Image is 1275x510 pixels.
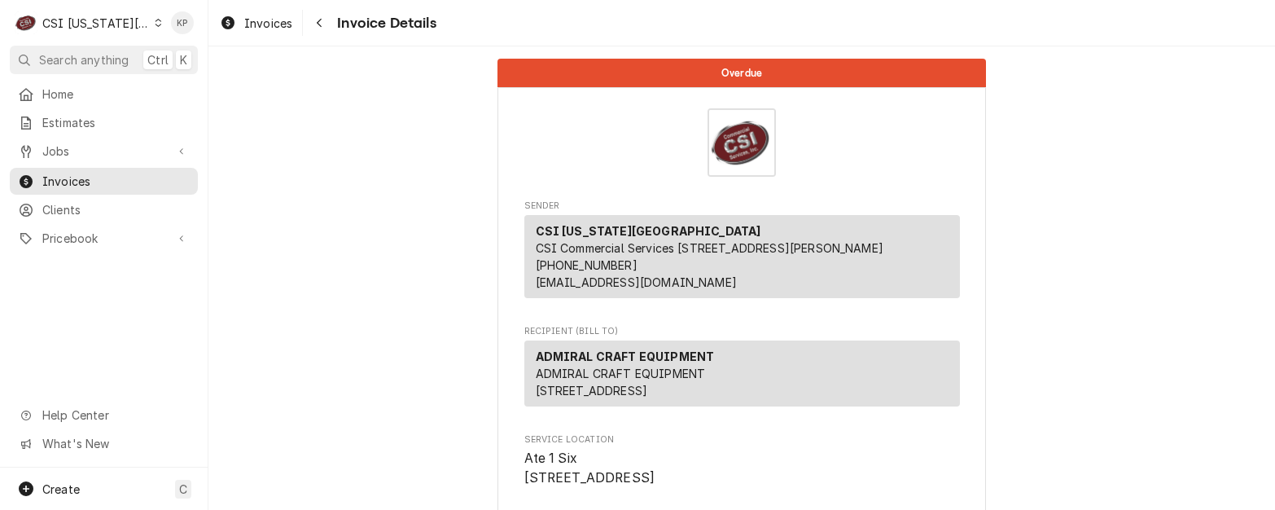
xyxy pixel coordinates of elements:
[10,109,198,136] a: Estimates
[39,51,129,68] span: Search anything
[524,449,960,487] span: Service Location
[244,15,292,32] span: Invoices
[42,435,188,452] span: What's New
[10,46,198,74] button: Search anythingCtrlK
[524,433,960,488] div: Service Location
[524,215,960,298] div: Sender
[10,196,198,223] a: Clients
[10,402,198,429] a: Go to Help Center
[10,225,198,252] a: Go to Pricebook
[42,230,165,247] span: Pricebook
[171,11,194,34] div: Kym Parson's Avatar
[536,224,761,238] strong: CSI [US_STATE][GEOGRAPHIC_DATA]
[332,12,436,34] span: Invoice Details
[524,341,960,413] div: Recipient (Bill To)
[180,51,187,68] span: K
[42,173,190,190] span: Invoices
[536,275,737,289] a: [EMAIL_ADDRESS][DOMAIN_NAME]
[10,168,198,195] a: Invoices
[524,341,960,407] div: Recipient (Bill To)
[10,430,198,457] a: Go to What's New
[524,200,960,213] span: Sender
[10,81,198,108] a: Home
[497,59,986,87] div: Status
[524,451,655,486] span: Ate 1 Six [STREET_ADDRESS]
[524,433,960,446] span: Service Location
[15,11,37,34] div: C
[721,68,762,78] span: Overdue
[536,350,715,363] strong: ADMIRAL CRAFT EQUIPMENT
[42,407,188,424] span: Help Center
[171,11,194,34] div: KP
[524,325,960,338] span: Recipient (Bill To)
[179,481,187,498] span: C
[306,10,332,36] button: Navigate back
[42,114,190,131] span: Estimates
[536,367,706,398] span: ADMIRAL CRAFT EQUIPMENT [STREET_ADDRESS]
[536,258,637,272] a: [PHONE_NUMBER]
[42,201,190,218] span: Clients
[42,15,150,32] div: CSI [US_STATE][GEOGRAPHIC_DATA]
[42,143,165,160] span: Jobs
[524,200,960,306] div: Invoice Sender
[10,138,198,165] a: Go to Jobs
[524,325,960,414] div: Invoice Recipient
[524,215,960,305] div: Sender
[708,108,776,177] img: Logo
[536,241,883,255] span: CSI Commercial Services [STREET_ADDRESS][PERSON_NAME]
[213,10,299,37] a: Invoices
[42,482,80,496] span: Create
[42,86,190,103] span: Home
[15,11,37,34] div: CSI Kansas City's Avatar
[147,51,169,68] span: Ctrl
